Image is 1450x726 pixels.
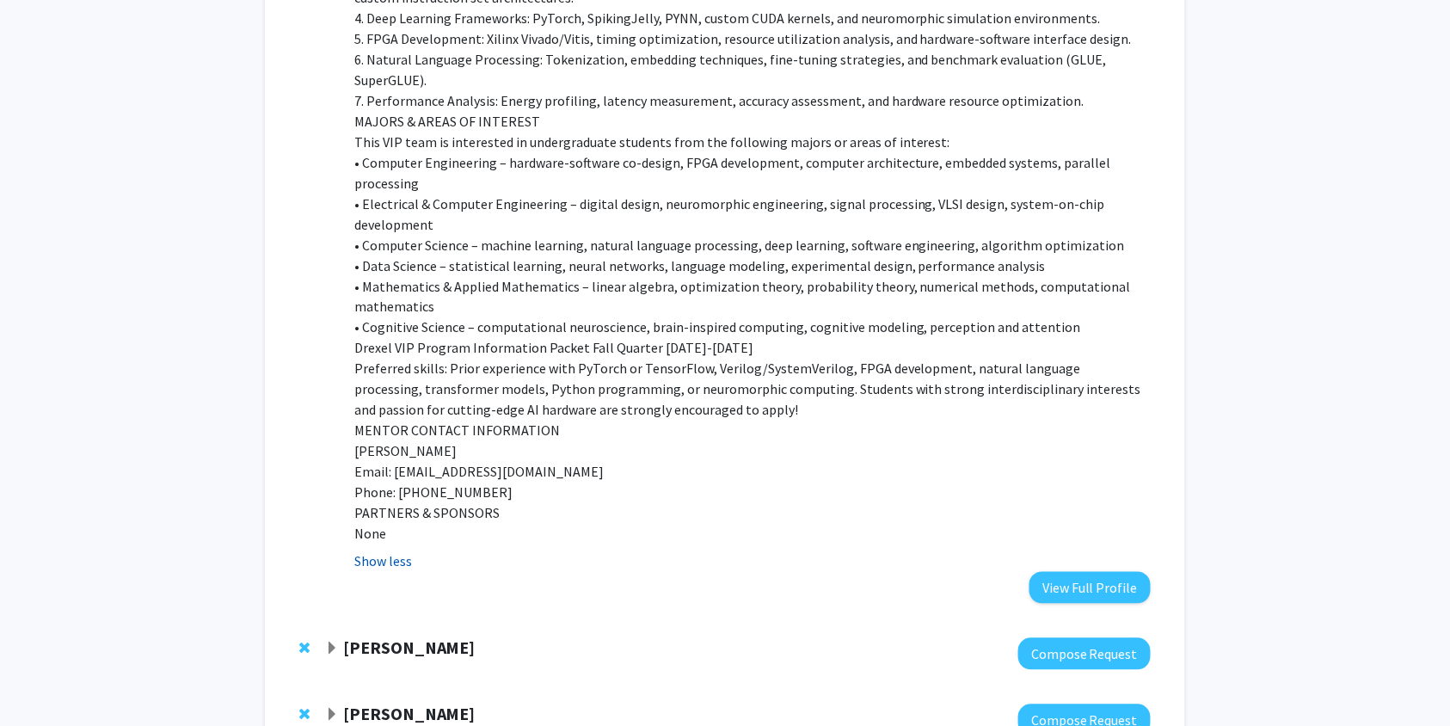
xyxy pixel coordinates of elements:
[354,359,1151,421] p: Preferred skills: Prior experience with PyTorch or TensorFlow, Verilog/SystemVerilog, FPGA develo...
[325,709,339,723] span: Expand Zhiwei Chen Bookmark
[343,637,476,659] strong: [PERSON_NAME]
[354,152,1151,194] p: • Computer Engineering – hardware-software co-design, FPGA development, computer architecture, em...
[354,441,1151,462] p: [PERSON_NAME]
[354,111,1151,132] p: MAJORS & AREAS OF INTEREST
[354,317,1151,338] p: • Cognitive Science – computational neuroscience, brain-inspired computing, cognitive modeling, p...
[354,524,1151,544] p: None
[299,708,310,722] span: Remove Zhiwei Chen from bookmarks
[354,255,1151,276] p: • Data Science – statistical learning, neural networks, language modeling, experimental design, p...
[354,551,412,572] button: Show less
[354,132,1151,152] p: This VIP team is interested in undergraduate students from the following majors or areas of inter...
[325,643,339,656] span: Expand Lifeng Zhou Bookmark
[354,8,1151,28] p: 4. Deep Learning Frameworks: PyTorch, SpikingJelly, PYNN, custom CUDA kernels, and neuromorphic s...
[1018,638,1151,670] button: Compose Request to Lifeng Zhou
[354,462,1151,483] p: Email: [EMAIL_ADDRESS][DOMAIN_NAME]
[343,704,476,725] strong: [PERSON_NAME]
[13,649,73,713] iframe: Chat
[354,421,1151,441] p: MENTOR CONTACT INFORMATION
[354,28,1151,49] p: 5. FPGA Development: Xilinx Vivado/Vitis, timing optimization, resource utilization analysis, and...
[354,338,1151,359] p: Drexel VIP Program Information Packet Fall Quarter [DATE]-[DATE]
[299,642,310,655] span: Remove Lifeng Zhou from bookmarks
[354,194,1151,235] p: • Electrical & Computer Engineering – digital design, neuromorphic engineering, signal processing...
[354,90,1151,111] p: 7. Performance Analysis: Energy profiling, latency measurement, accuracy assessment, and hardware...
[354,503,1151,524] p: PARTNERS & SPONSORS
[354,49,1151,90] p: 6. Natural Language Processing: Tokenization, embedding techniques, fine-tuning strategies, and b...
[354,483,1151,503] p: Phone: [PHONE_NUMBER]
[354,235,1151,255] p: • Computer Science – machine learning, natural language processing, deep learning, software engin...
[1029,572,1151,604] button: View Full Profile
[354,276,1151,317] p: • Mathematics & Applied Mathematics – linear algebra, optimization theory, probability theory, nu...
